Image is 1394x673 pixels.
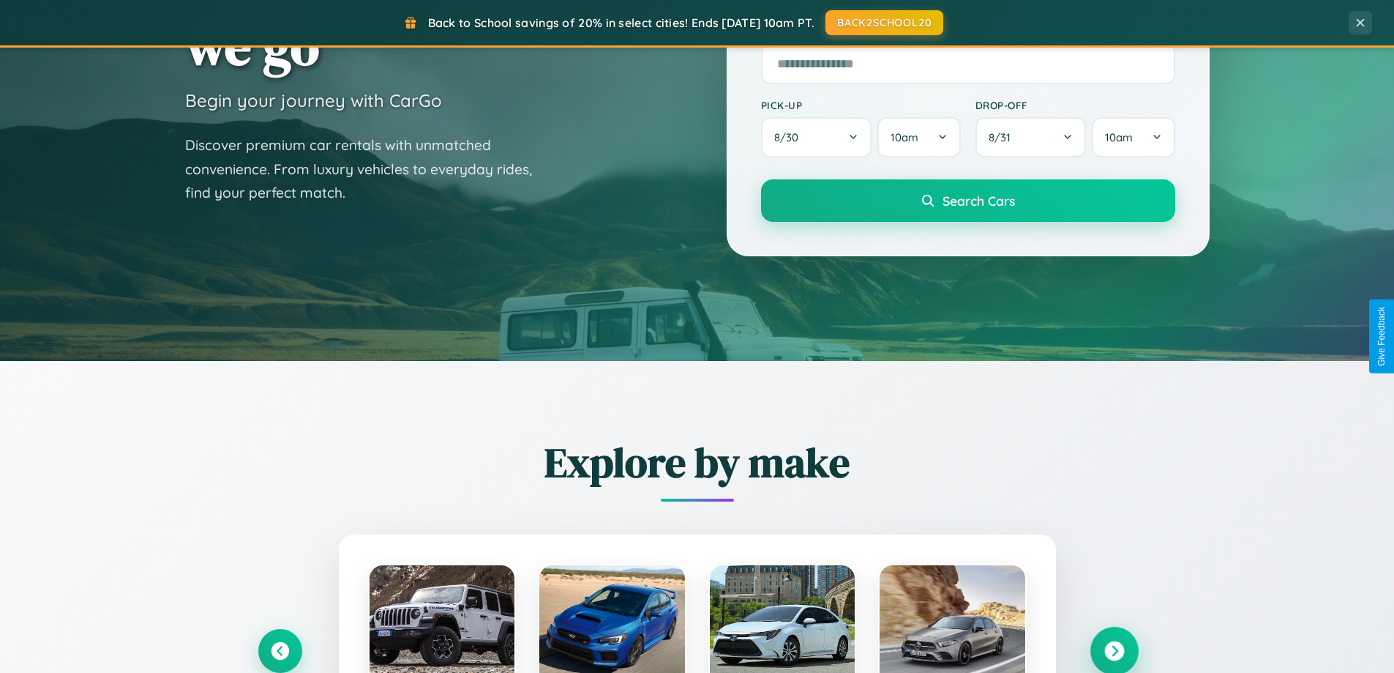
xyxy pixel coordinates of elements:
[1105,130,1133,144] span: 10am
[761,117,872,157] button: 8/30
[761,99,961,111] label: Pick-up
[428,15,814,30] span: Back to School savings of 20% in select cities! Ends [DATE] 10am PT.
[774,130,806,144] span: 8 / 30
[943,193,1015,209] span: Search Cars
[891,130,918,144] span: 10am
[1376,307,1387,366] div: Give Feedback
[1092,117,1174,157] button: 10am
[258,434,1136,491] h2: Explore by make
[989,130,1018,144] span: 8 / 31
[975,99,1175,111] label: Drop-off
[975,117,1087,157] button: 8/31
[825,10,943,35] button: BACK2SCHOOL20
[877,117,960,157] button: 10am
[185,133,551,205] p: Discover premium car rentals with unmatched convenience. From luxury vehicles to everyday rides, ...
[761,179,1175,222] button: Search Cars
[185,89,442,111] h3: Begin your journey with CarGo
